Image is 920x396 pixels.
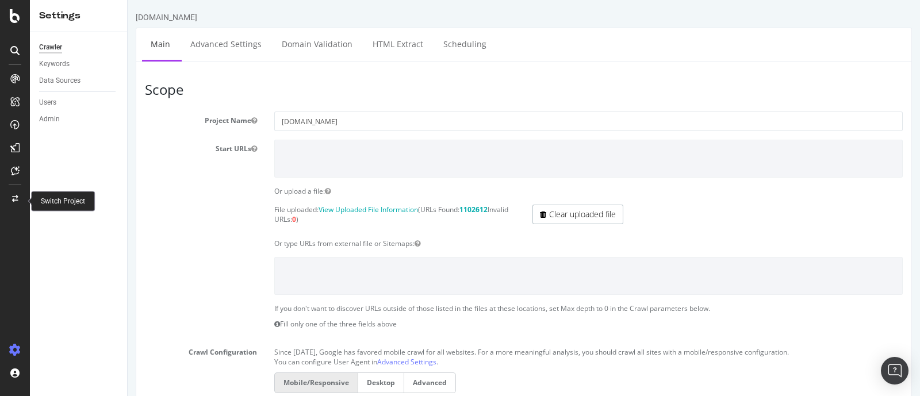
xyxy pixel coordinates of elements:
[9,112,138,125] label: Project Name
[236,28,304,60] a: HTML Extract
[138,239,784,248] div: Or type URLs from external file or Sitemaps:
[147,372,230,393] label: Mobile/Responsive
[164,214,168,224] strong: 0
[39,113,119,125] a: Admin
[250,357,309,367] a: Advanced Settings
[39,75,119,87] a: Data Sources
[405,205,496,224] a: Clear uploaded file
[54,28,143,60] a: Advanced Settings
[39,75,80,87] div: Data Sources
[124,144,129,153] button: Start URLs
[230,372,277,393] label: Desktop
[332,205,360,214] strong: 1102612
[307,28,367,60] a: Scheduling
[39,58,70,70] div: Keywords
[9,140,138,153] label: Start URLs
[124,116,129,125] button: Project Name
[277,372,328,393] label: Advanced
[145,28,233,60] a: Domain Validation
[17,82,775,97] h3: Scope
[147,343,775,357] p: Since [DATE], Google has favored mobile crawl for all websites. For a more meaningful analysis, y...
[147,357,775,367] p: You can configure User Agent in .
[147,303,775,313] p: If you don't want to discover URLs outside of those listed in the files at these locations, set M...
[147,205,388,224] p: File uploaded: (URLs Found: Invalid URLs: )
[41,197,85,206] div: Switch Project
[39,97,56,109] div: Users
[39,113,60,125] div: Admin
[138,186,784,196] div: Or upload a file:
[39,41,62,53] div: Crawler
[39,41,119,53] a: Crawler
[881,357,908,385] div: Open Intercom Messenger
[9,343,138,357] label: Crawl Configuration
[39,58,119,70] a: Keywords
[14,28,51,60] a: Main
[39,97,119,109] a: Users
[191,205,290,214] a: View Uploaded File Information
[39,9,118,22] div: Settings
[147,319,775,329] p: Fill only one of the three fields above
[8,11,70,23] div: [DOMAIN_NAME]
